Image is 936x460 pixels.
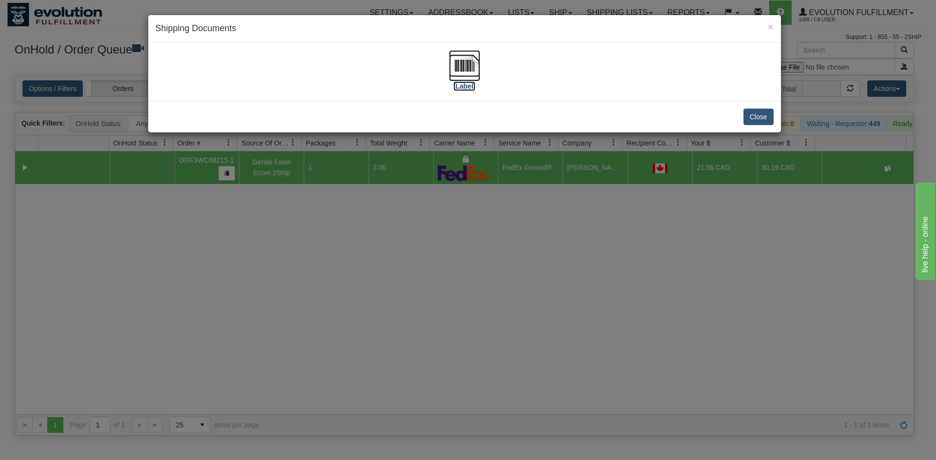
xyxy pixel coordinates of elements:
[767,21,773,32] button: Close
[449,61,480,90] a: [Label]
[7,6,90,18] div: live help - online
[914,180,935,279] iframe: chat widget
[453,81,476,91] label: [Label]
[767,21,773,32] span: ×
[449,50,480,81] img: barcode.jpg
[743,109,774,125] button: Close
[156,22,774,35] h4: Shipping Documents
